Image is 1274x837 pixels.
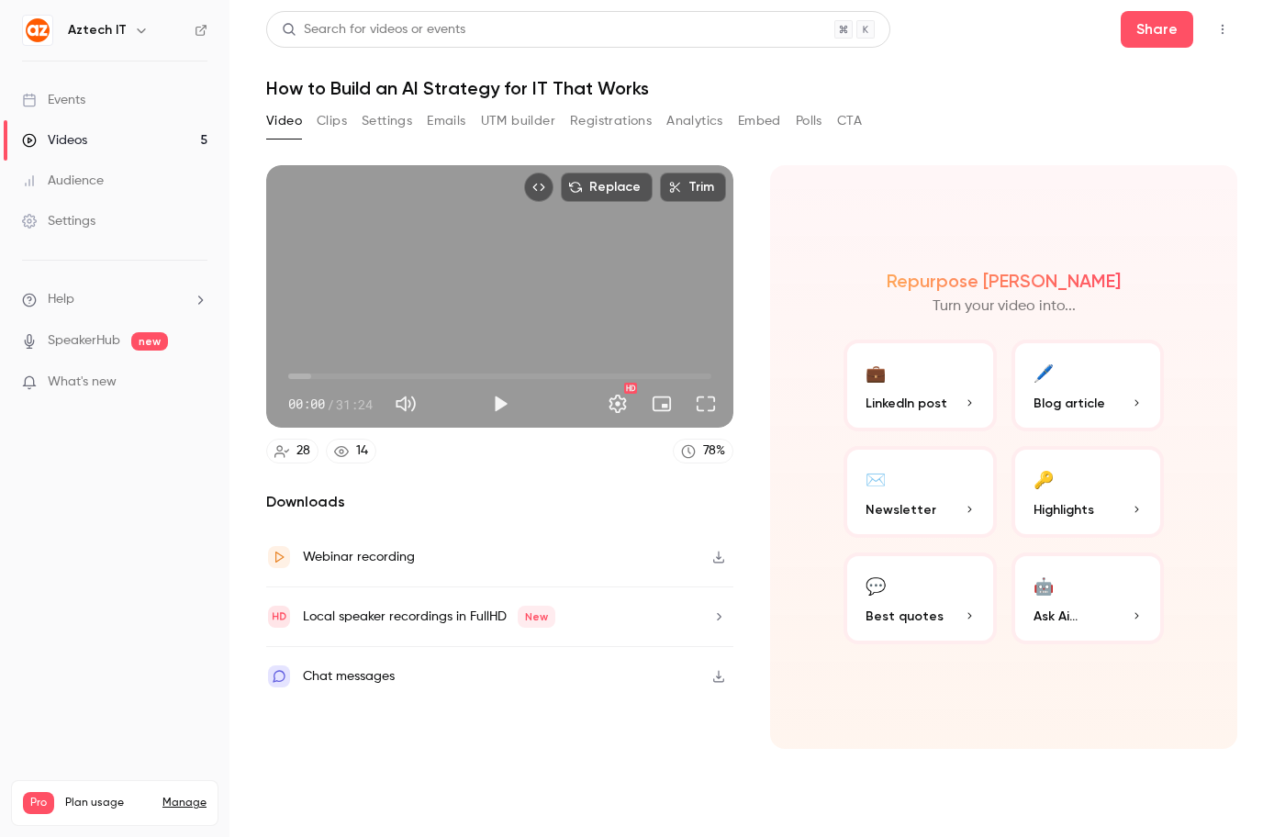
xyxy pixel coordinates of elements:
[866,500,936,519] span: Newsletter
[518,606,555,628] span: New
[660,173,726,202] button: Trim
[844,446,997,538] button: ✉️Newsletter
[1034,464,1054,493] div: 🔑
[599,385,636,422] button: Settings
[23,16,52,45] img: Aztech IT
[303,665,395,687] div: Chat messages
[866,464,886,493] div: ✉️
[866,358,886,386] div: 💼
[1034,358,1054,386] div: 🖊️
[317,106,347,136] button: Clips
[266,106,302,136] button: Video
[866,607,944,626] span: Best quotes
[570,106,652,136] button: Registrations
[23,792,54,814] span: Pro
[288,395,373,414] div: 00:00
[288,395,325,414] span: 00:00
[356,441,368,461] div: 14
[1034,394,1105,413] span: Blog article
[22,91,85,109] div: Events
[1011,552,1165,644] button: 🤖Ask Ai...
[22,212,95,230] div: Settings
[844,552,997,644] button: 💬Best quotes
[266,491,733,513] h2: Downloads
[1121,11,1193,48] button: Share
[326,439,376,463] a: 14
[362,106,412,136] button: Settings
[796,106,822,136] button: Polls
[65,796,151,810] span: Plan usage
[703,441,725,461] div: 78 %
[22,172,104,190] div: Audience
[22,131,87,150] div: Videos
[887,270,1121,292] h2: Repurpose [PERSON_NAME]
[303,546,415,568] div: Webinar recording
[687,385,724,422] button: Full screen
[844,340,997,431] button: 💼LinkedIn post
[1011,446,1165,538] button: 🔑Highlights
[1034,571,1054,599] div: 🤖
[666,106,723,136] button: Analytics
[561,173,653,202] button: Replace
[482,385,519,422] button: Play
[48,331,120,351] a: SpeakerHub
[282,20,465,39] div: Search for videos or events
[266,439,318,463] a: 28
[131,332,168,351] span: new
[866,394,947,413] span: LinkedIn post
[303,606,555,628] div: Local speaker recordings in FullHD
[866,571,886,599] div: 💬
[1208,15,1237,44] button: Top Bar Actions
[68,21,127,39] h6: Aztech IT
[48,290,74,309] span: Help
[296,441,310,461] div: 28
[266,77,1237,99] h1: How to Build an AI Strategy for IT That Works
[524,173,553,202] button: Embed video
[1034,607,1078,626] span: Ask Ai...
[481,106,555,136] button: UTM builder
[837,106,862,136] button: CTA
[933,296,1076,318] p: Turn your video into...
[427,106,465,136] button: Emails
[738,106,781,136] button: Embed
[387,385,424,422] button: Mute
[673,439,733,463] a: 78%
[643,385,680,422] button: Turn on miniplayer
[624,383,637,394] div: HD
[1011,340,1165,431] button: 🖊️Blog article
[22,290,207,309] li: help-dropdown-opener
[327,395,334,414] span: /
[1034,500,1094,519] span: Highlights
[48,373,117,392] span: What's new
[336,395,373,414] span: 31:24
[162,796,207,810] a: Manage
